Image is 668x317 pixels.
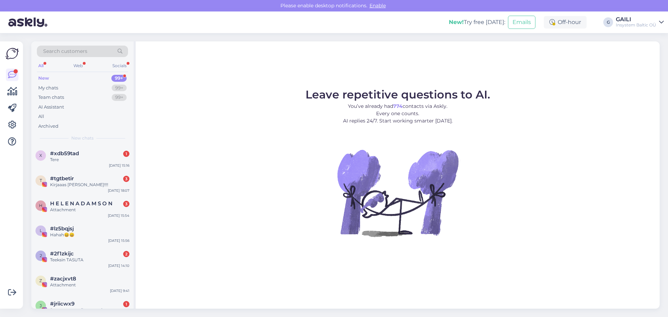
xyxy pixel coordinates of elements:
div: All [37,61,45,70]
div: [DATE] 18:07 [108,188,129,193]
span: New chats [71,135,94,141]
b: New! [449,19,464,25]
span: j [40,303,42,308]
span: x [39,153,42,158]
div: Socials [111,61,128,70]
b: 774 [393,103,403,109]
div: GAILI [616,17,656,22]
span: 2 [40,253,42,258]
div: Teeksin TASUTA [50,257,129,263]
div: 1 [123,301,129,307]
div: Insystem Baltic OÜ [616,22,656,28]
div: My chats [38,85,58,92]
span: Enable [367,2,388,9]
span: #tgtbetir [50,175,74,182]
div: Kirjaaas [PERSON_NAME]!!!! [50,182,129,188]
div: 3 [123,201,129,207]
button: Emails [508,16,535,29]
span: Leave repetitive questions to AI. [305,88,490,101]
div: Hahah😄😄 [50,232,129,238]
div: [DATE] 15:16 [109,163,129,168]
span: Search customers [43,48,87,55]
div: Try free [DATE]: [449,18,505,26]
span: #xdb59tad [50,150,79,157]
span: t [40,178,42,183]
div: Web [72,61,84,70]
div: [DATE] 15:56 [108,238,129,243]
div: 99+ [112,94,127,101]
span: H E L E N A D A M S O N [50,200,112,207]
div: Tere [50,157,129,163]
img: Askly Logo [6,47,19,60]
div: 1 [123,151,129,157]
div: [DATE] 9:41 [110,288,129,293]
span: z [39,278,42,283]
div: All [38,113,44,120]
div: 99+ [112,85,127,92]
span: #lz5bqjsj [50,225,74,232]
div: [DATE] 14:10 [108,263,129,268]
div: Attachment [50,207,129,213]
div: [DATE] 15:54 [108,213,129,218]
a: GAILIInsystem Baltic OÜ [616,17,664,28]
div: Off-hour [544,16,587,29]
div: G [603,17,613,27]
div: 3 [123,176,129,182]
div: AI Assistant [38,104,64,111]
div: Archived [38,123,58,130]
div: New [38,75,49,82]
img: No Chat active [335,130,460,255]
div: Team chats [38,94,64,101]
div: 99+ [111,75,127,82]
span: #jriicwx9 [50,301,74,307]
p: You’ve already had contacts via Askly. Every one counts. AI replies 24/7. Start working smarter [... [305,103,490,125]
div: 2 [123,251,129,257]
span: l [40,228,42,233]
span: #2f1zkijc [50,251,74,257]
span: #zacjxvt8 [50,276,76,282]
span: H [39,203,42,208]
div: Attachment [50,282,129,288]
